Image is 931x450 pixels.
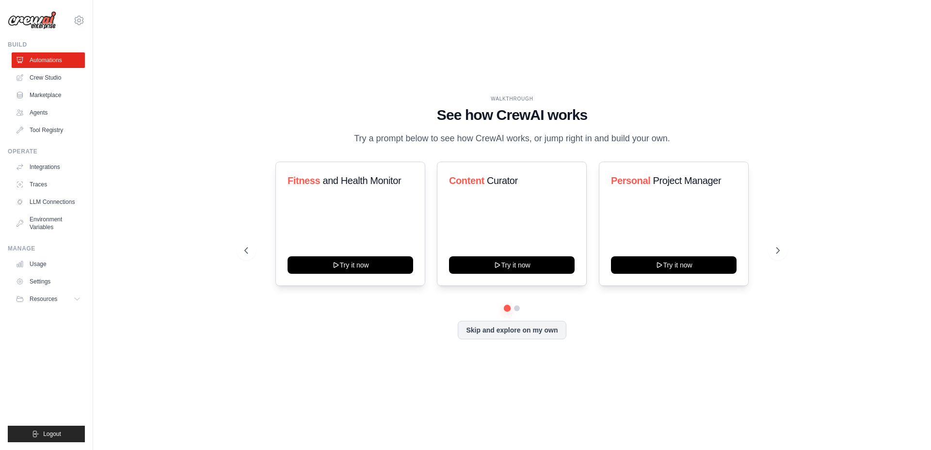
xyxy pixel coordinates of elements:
[611,256,737,274] button: Try it now
[458,321,566,339] button: Skip and explore on my own
[8,11,56,30] img: Logo
[8,41,85,49] div: Build
[30,295,57,303] span: Resources
[12,52,85,68] a: Automations
[288,256,413,274] button: Try it now
[12,87,85,103] a: Marketplace
[12,177,85,192] a: Traces
[12,105,85,120] a: Agents
[43,430,61,438] span: Logout
[12,291,85,307] button: Resources
[8,245,85,252] div: Manage
[12,256,85,272] a: Usage
[349,132,675,146] p: Try a prompt below to see how CrewAI works, or jump right in and build your own.
[8,148,85,155] div: Operate
[12,274,85,289] a: Settings
[12,70,85,85] a: Crew Studio
[322,175,401,186] span: and Health Monitor
[12,194,85,210] a: LLM Connections
[653,175,721,186] span: Project Manager
[288,175,320,186] span: Fitness
[244,95,780,102] div: WALKTHROUGH
[8,426,85,442] button: Logout
[12,122,85,138] a: Tool Registry
[449,175,484,186] span: Content
[244,106,780,124] h1: See how CrewAI works
[611,175,650,186] span: Personal
[487,175,518,186] span: Curator
[449,256,575,274] button: Try it now
[12,159,85,175] a: Integrations
[12,212,85,235] a: Environment Variables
